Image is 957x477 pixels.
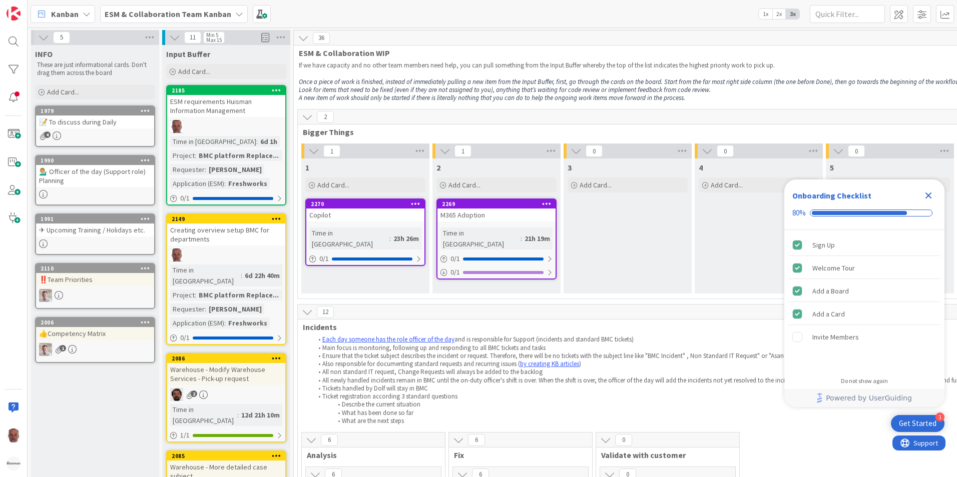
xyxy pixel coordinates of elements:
[391,233,421,244] div: 23h 26m
[191,390,197,397] span: 2
[437,252,556,265] div: 0/1
[242,270,282,281] div: 6d 22h 40m
[580,180,612,189] span: Add Card...
[788,234,940,256] div: Sign Up is complete.
[105,9,231,19] b: ESM & Collaboration Team Kanban
[36,343,154,356] div: Rd
[60,345,66,351] span: 1
[717,145,734,157] span: 0
[36,156,154,165] div: 1990
[448,180,481,189] span: Add Card...
[615,434,632,446] span: 0
[41,265,154,272] div: 2110
[196,150,281,161] div: BMC platform Replace...
[568,162,572,172] span: 3
[792,189,871,201] div: Onboarding Checklist
[826,392,912,404] span: Powered by UserGuiding
[36,264,154,273] div: 2110
[167,192,285,204] div: 0/1
[167,363,285,385] div: Warehouse - Modify Warehouse Services - Pick-up request
[170,120,183,133] img: HB
[256,136,258,147] span: :
[841,377,888,385] div: Do not show again
[36,214,154,223] div: 1991
[311,200,424,207] div: 2270
[36,156,154,187] div: 1990💁🏼‍♂️ Officer of the day (Support role) Planning
[36,223,154,236] div: ✈ Upcoming Training / Holidays etc.
[41,107,154,114] div: 1979
[788,280,940,302] div: Add a Board is complete.
[812,285,849,297] div: Add a Board
[170,289,195,300] div: Project
[36,106,154,115] div: 1979
[53,31,70,43] span: 5
[205,303,206,314] span: :
[172,87,285,94] div: 2185
[36,214,154,236] div: 1991✈ Upcoming Training / Holidays etc.
[167,388,285,401] div: AC
[170,303,205,314] div: Requester
[258,136,280,147] div: 6d 1h
[206,37,222,42] div: Max 15
[389,233,391,244] span: :
[166,49,210,59] span: Input Buffer
[306,208,424,221] div: Copilot
[36,264,154,286] div: 2110‼️Team Priorities
[788,303,940,325] div: Add a Card is complete.
[167,86,285,117] div: 2185ESM requirements Huisman Information Management
[206,303,264,314] div: [PERSON_NAME]
[170,404,237,426] div: Time in [GEOGRAPHIC_DATA]
[520,359,579,368] a: by creating KB articles
[792,208,806,217] div: 80%
[437,199,556,221] div: 2269M365 Adoption
[170,264,241,286] div: Time in [GEOGRAPHIC_DATA]
[241,270,242,281] span: :
[317,111,334,123] span: 2
[51,8,79,20] span: Kanban
[299,93,685,102] em: A new item of work should only be started if there is literally nothing that you can do to help t...
[321,434,338,446] span: 6
[167,248,285,261] div: HB
[39,343,52,356] img: Rd
[7,428,21,442] img: HB
[172,452,285,459] div: 2085
[167,86,285,95] div: 2185
[195,289,196,300] span: :
[170,248,183,261] img: HB
[891,415,944,432] div: Open Get Started checklist, remaining modules: 1
[226,178,270,189] div: Freshworks
[786,9,799,19] span: 3x
[305,162,309,172] span: 1
[848,145,865,157] span: 0
[935,412,944,421] div: 1
[206,164,264,175] div: [PERSON_NAME]
[442,200,556,207] div: 2269
[317,180,349,189] span: Add Card...
[307,450,432,460] span: Analysis
[468,434,485,446] span: 6
[323,145,340,157] span: 1
[812,262,855,274] div: Welcome Tour
[167,214,285,245] div: 2149Creating overview setup BMC for departments
[454,145,471,157] span: 1
[180,332,190,343] span: 0 / 1
[36,115,154,128] div: 📝 To discuss during Daily
[784,230,944,370] div: Checklist items
[36,318,154,340] div: 2006👍Competency Matrix
[178,67,210,76] span: Add Card...
[36,327,154,340] div: 👍Competency Matrix
[7,6,21,20] img: Visit kanbanzone.com
[37,61,153,77] p: These are just informational cards. Don't drag them across the board
[586,145,603,157] span: 0
[810,5,885,23] input: Quick Filter...
[167,223,285,245] div: Creating overview setup BMC for departments
[784,389,944,407] div: Footer
[36,106,154,128] div: 1979📝 To discuss during Daily
[322,335,454,343] a: Each day someone has the role officer of the day
[812,308,845,320] div: Add a Card
[180,193,190,203] span: 0 / 1
[21,1,46,13] span: Support
[206,32,218,37] div: Min 5
[830,162,834,172] span: 5
[920,187,936,203] div: Close Checklist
